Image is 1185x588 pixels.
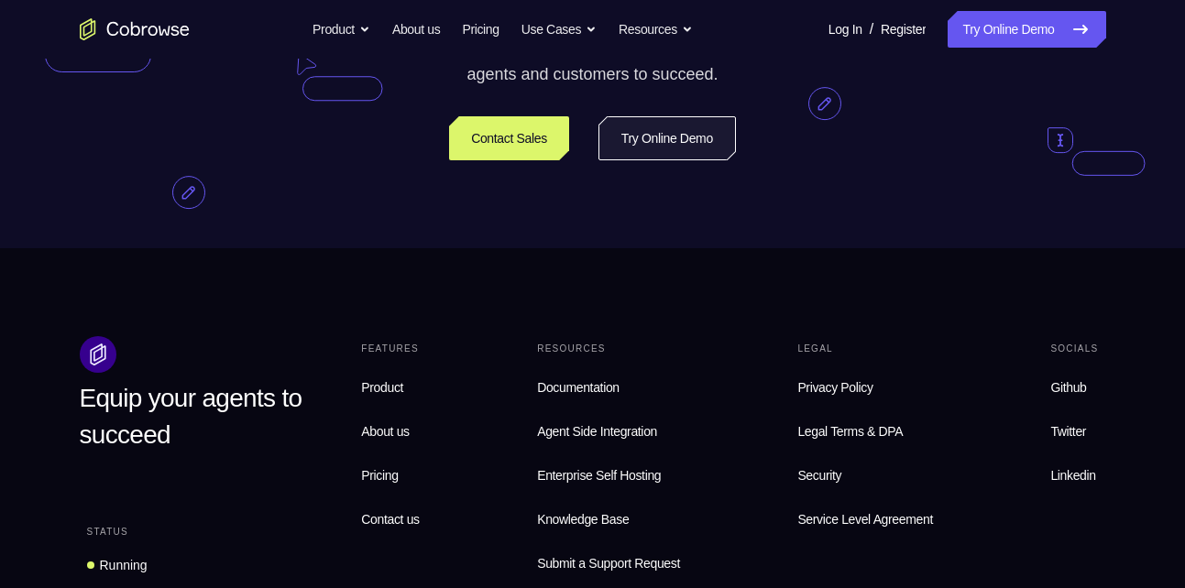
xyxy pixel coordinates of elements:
[1043,369,1105,406] a: Github
[598,116,736,160] a: Try Online Demo
[948,11,1105,48] a: Try Online Demo
[80,18,190,40] a: Go to the home page
[405,36,780,87] p: Harness the power of Cobrowse to enable both agents and customers to succeed.
[361,424,409,439] span: About us
[797,468,841,483] span: Security
[392,11,440,48] a: About us
[1043,457,1105,494] a: Linkedin
[530,457,687,494] a: Enterprise Self Hosting
[537,552,680,574] span: Submit a Support Request
[790,336,940,362] div: Legal
[80,549,155,582] a: Running
[881,11,926,48] a: Register
[1050,380,1086,395] span: Github
[790,501,940,538] a: Service Level Agreement
[1050,468,1095,483] span: Linkedin
[354,369,426,406] a: Product
[530,413,687,450] a: Agent Side Integration
[361,512,419,527] span: Contact us
[449,116,569,160] a: Contact Sales
[1050,424,1086,439] span: Twitter
[797,380,872,395] span: Privacy Policy
[790,413,940,450] a: Legal Terms & DPA
[828,11,862,48] a: Log In
[870,18,873,40] span: /
[521,11,597,48] button: Use Cases
[313,11,370,48] button: Product
[361,468,398,483] span: Pricing
[790,457,940,494] a: Security
[537,420,680,442] span: Agent Side Integration
[530,545,687,582] a: Submit a Support Request
[797,424,903,439] span: Legal Terms & DPA
[1043,336,1105,362] div: Socials
[530,369,687,406] a: Documentation
[537,464,680,486] span: Enterprise Self Hosting
[361,380,403,395] span: Product
[790,369,940,406] a: Privacy Policy
[1043,413,1105,450] a: Twitter
[530,336,687,362] div: Resources
[354,457,426,494] a: Pricing
[80,384,302,449] span: Equip your agents to succeed
[619,11,693,48] button: Resources
[530,501,687,538] a: Knowledge Base
[797,508,933,530] span: Service Level Agreement
[80,519,136,545] div: Status
[354,336,426,362] div: Features
[537,512,629,527] span: Knowledge Base
[537,380,620,395] span: Documentation
[354,413,426,450] a: About us
[354,501,426,538] a: Contact us
[100,556,148,574] div: Running
[462,11,499,48] a: Pricing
